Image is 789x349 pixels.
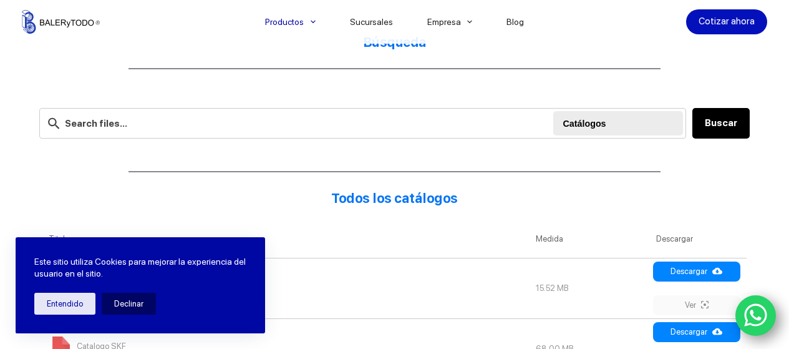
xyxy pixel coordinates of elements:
a: Ver [653,295,740,315]
button: Buscar [692,108,750,139]
button: Declinar [102,293,156,315]
p: Este sitio utiliza Cookies para mejorar la experiencia del usuario en el sitio. [34,256,246,280]
th: Titulo [42,220,529,258]
a: Descargar [653,262,740,282]
img: search-24.svg [46,116,62,131]
a: Cotizar ahora [686,9,767,34]
strong: Búsqueda [363,34,427,50]
a: WhatsApp [735,295,777,337]
a: Descargar [653,322,740,342]
button: Entendido [34,293,95,315]
th: Descargar [650,220,747,258]
input: Search files... [39,108,686,139]
td: 15.52 MB [530,258,650,318]
strong: Todos los catálogos [331,190,458,206]
th: Medida [530,220,650,258]
img: Balerytodo [22,10,100,34]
